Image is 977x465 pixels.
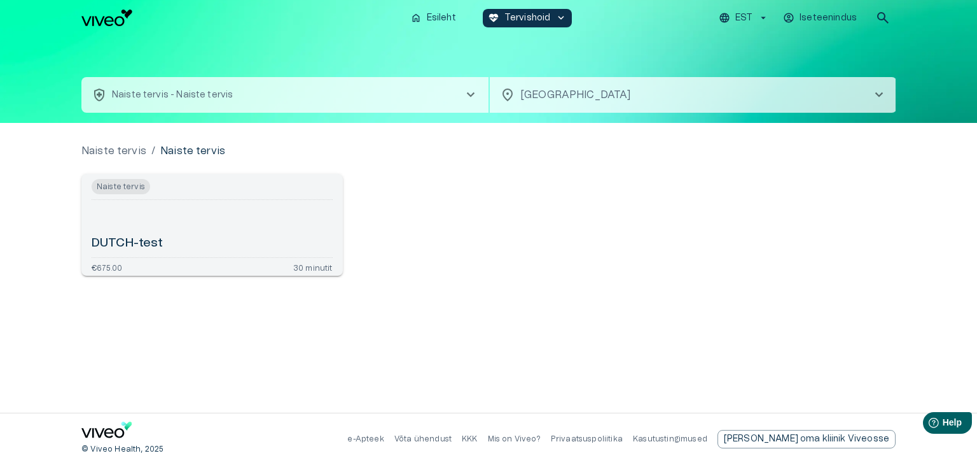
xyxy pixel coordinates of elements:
[488,12,499,24] span: ecg_heart
[112,89,233,102] p: Naiste tervis - Naiste tervis
[724,433,889,446] p: [PERSON_NAME] oma kliinik Viveosse
[92,179,150,194] span: Naiste tervis
[463,87,478,103] span: chevron_right
[717,430,896,448] a: Send email to partnership request to viveo
[81,77,488,113] button: health_and_safetyNaiste tervis - Naiste tervischevron_right
[92,235,163,252] h6: DUTCH-test
[717,430,896,448] div: [PERSON_NAME] oma kliinik Viveosse
[81,174,343,276] a: Open service booking details
[504,11,551,25] p: Tervishoid
[160,143,225,159] p: Naiste tervis
[81,10,400,26] a: Navigate to homepage
[92,87,107,103] span: health_and_safety
[878,407,977,443] iframe: Help widget launcher
[735,11,752,25] p: EST
[875,10,890,25] span: search
[717,9,771,27] button: EST
[81,143,146,159] a: Naiste tervis
[293,263,333,271] p: 30 minutit
[81,10,132,26] img: Viveo logo
[870,5,896,31] button: open search modal
[500,87,515,103] span: location_on
[551,435,623,443] a: Privaatsuspoliitika
[81,444,163,455] p: © Viveo Health, 2025
[410,12,422,24] span: home
[405,9,462,27] button: homeEsileht
[800,11,857,25] p: Iseteenindus
[488,434,541,445] p: Mis on Viveo?
[151,143,155,159] p: /
[462,435,478,443] a: KKK
[483,9,572,27] button: ecg_heartTervishoidkeyboard_arrow_down
[427,11,456,25] p: Esileht
[92,263,122,271] p: €675.00
[520,87,851,103] p: [GEOGRAPHIC_DATA]
[781,9,860,27] button: Iseteenindus
[81,422,132,443] a: Navigate to home page
[633,435,707,443] a: Kasutustingimused
[347,435,384,443] a: e-Apteek
[555,12,567,24] span: keyboard_arrow_down
[871,87,887,103] span: chevron_right
[394,434,452,445] p: Võta ühendust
